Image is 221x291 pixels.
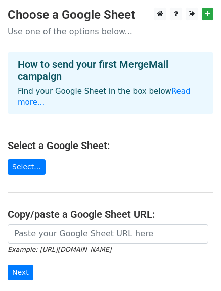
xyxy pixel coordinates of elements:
[8,208,213,220] h4: Copy/paste a Google Sheet URL:
[18,58,203,82] h4: How to send your first MergeMail campaign
[8,159,46,175] a: Select...
[8,139,213,152] h4: Select a Google Sheet:
[18,87,191,107] a: Read more...
[8,246,111,253] small: Example: [URL][DOMAIN_NAME]
[18,86,203,108] p: Find your Google Sheet in the box below
[8,224,208,244] input: Paste your Google Sheet URL here
[8,8,213,22] h3: Choose a Google Sheet
[8,26,213,37] p: Use one of the options below...
[8,265,33,280] input: Next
